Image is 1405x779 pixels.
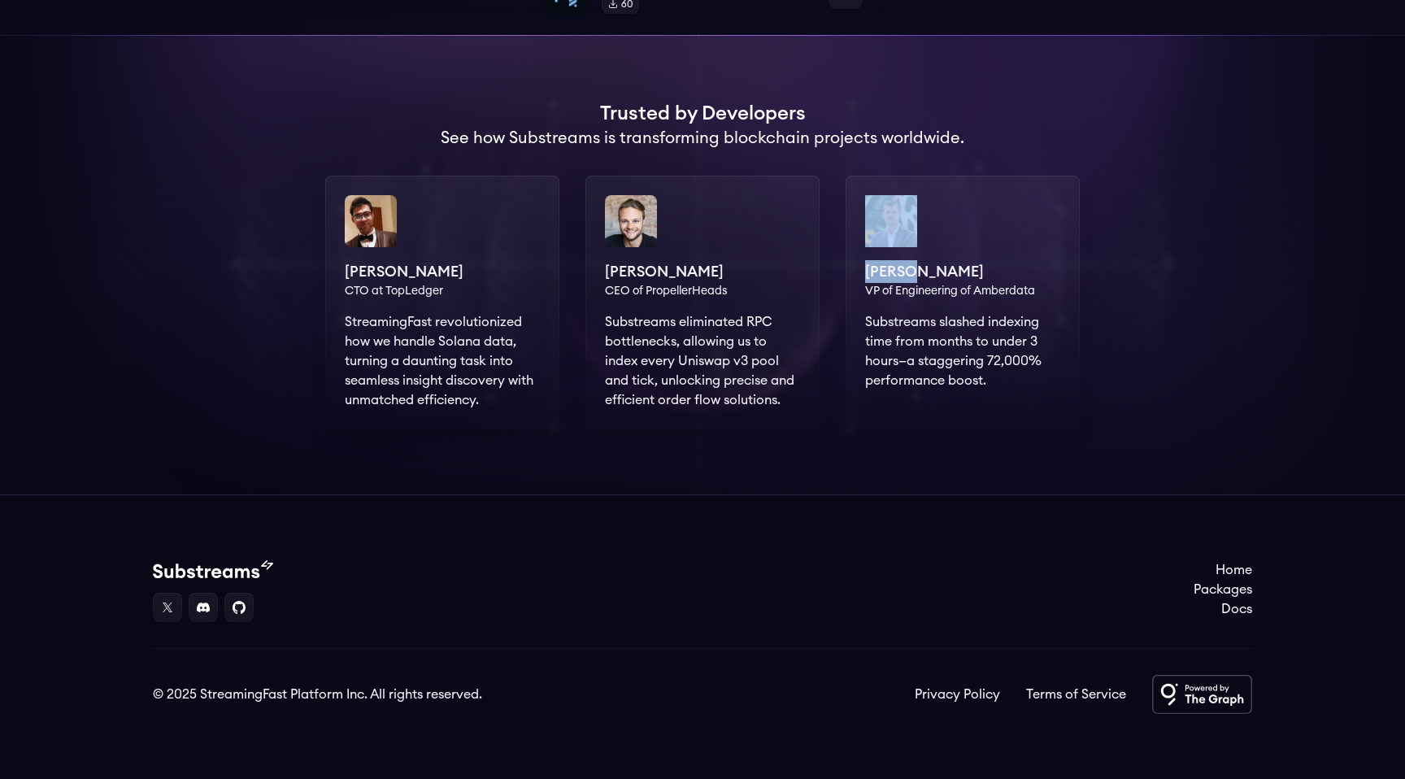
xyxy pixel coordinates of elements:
[915,685,1000,704] a: Privacy Policy
[1194,560,1252,580] a: Home
[441,127,964,150] h2: See how Substreams is transforming blockchain projects worldwide.
[1152,675,1252,714] img: Powered by The Graph
[153,685,482,704] div: © 2025 StreamingFast Platform Inc. All rights reserved.
[153,560,273,580] img: Substream's logo
[1194,599,1252,619] a: Docs
[1026,685,1126,704] a: Terms of Service
[600,101,806,127] h1: Trusted by Developers
[1194,580,1252,599] a: Packages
